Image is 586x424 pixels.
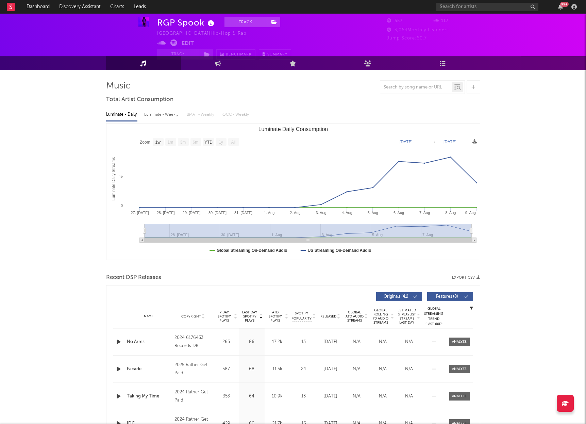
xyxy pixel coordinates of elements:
a: Benchmark [216,49,255,60]
text: [DATE] [400,140,413,144]
text: 3m [180,140,186,145]
span: 117 [433,19,449,23]
text: 28. [DATE] [156,211,174,215]
div: N/A [371,393,394,400]
text: YTD [204,140,212,145]
text: 30. [DATE] [208,211,226,215]
div: 2025 Rather Get Paid [174,361,212,377]
a: Taking My Time [127,393,171,400]
text: 29. [DATE] [182,211,200,215]
text: 3. Aug [316,211,326,215]
svg: Luminate Daily Consumption [106,124,480,260]
span: Last Day Spotify Plays [241,310,259,323]
div: N/A [345,366,368,373]
div: N/A [398,366,420,373]
div: N/A [345,339,368,345]
div: N/A [398,393,420,400]
div: N/A [371,366,394,373]
span: ATD Spotify Plays [266,310,284,323]
div: [DATE] [319,366,342,373]
div: 13 [292,393,316,400]
div: 10.9k [266,393,288,400]
text: 1. Aug [264,211,274,215]
text: 1w [155,140,161,145]
text: 7. Aug [419,211,430,215]
text: 8. Aug [445,211,456,215]
input: Search by song name or URL [380,85,452,90]
span: Recent DSP Releases [106,274,161,282]
input: Search for artists [436,3,538,11]
div: [DATE] [319,393,342,400]
button: Export CSV [452,276,480,280]
span: 557 [387,19,403,23]
text: 0 [120,203,122,208]
text: Zoom [140,140,150,145]
span: Jump Score: 60.7 [387,36,427,40]
button: Summary [259,49,291,60]
text: [DATE] [443,140,456,144]
text: Luminate Daily Streams [111,157,116,200]
div: 99 + [560,2,569,7]
div: N/A [345,393,368,400]
span: Global ATD Audio Streams [345,310,364,323]
text: 1k [119,175,123,179]
div: 64 [241,393,263,400]
text: 2. Aug [290,211,300,215]
text: 9. Aug [465,211,475,215]
text: 4. Aug [341,211,352,215]
span: Benchmark [226,51,252,59]
button: Edit [182,39,194,48]
text: 31. [DATE] [234,211,252,215]
button: Track [224,17,267,27]
div: Luminate - Daily [106,109,137,120]
span: Features ( 8 ) [432,295,463,299]
div: 587 [215,366,237,373]
span: Total Artist Consumption [106,96,173,104]
span: Copyright [181,314,201,319]
span: Released [320,314,336,319]
div: 13 [292,339,316,345]
button: 99+ [558,4,563,10]
div: [GEOGRAPHIC_DATA] | Hip-hop & Rap [157,30,254,38]
span: 3,063 Monthly Listeners [387,28,449,32]
text: 1y [219,140,223,145]
div: Luminate - Weekly [144,109,180,120]
text: US Streaming On-Demand Audio [307,248,371,253]
text: 1m [167,140,173,145]
div: 68 [241,366,263,373]
div: Name [127,314,171,319]
text: Luminate Daily Consumption [258,126,328,132]
div: 263 [215,339,237,345]
span: Summary [267,53,287,56]
div: 2024 Rather Get Paid [174,388,212,405]
text: 6. Aug [393,211,404,215]
a: No Arms [127,339,171,345]
text: 27. [DATE] [131,211,149,215]
text: 6m [192,140,198,145]
div: 17.2k [266,339,288,345]
a: Facade [127,366,171,373]
div: N/A [371,339,394,345]
span: Spotify Popularity [291,311,312,321]
span: Estimated % Playlist Streams Last Day [398,308,416,325]
text: 5. Aug [367,211,378,215]
text: Global Streaming On-Demand Audio [217,248,287,253]
button: Track [157,49,200,60]
span: Global Rolling 7D Audio Streams [371,308,390,325]
div: 86 [241,339,263,345]
div: 11.5k [266,366,288,373]
text: → [432,140,436,144]
button: Originals(41) [376,292,422,301]
div: 2024 6176433 Records DK [174,334,212,350]
div: 353 [215,393,237,400]
div: 24 [292,366,316,373]
div: [DATE] [319,339,342,345]
text: All [231,140,235,145]
div: RGP Spook [157,17,216,28]
span: 7 Day Spotify Plays [215,310,233,323]
span: Originals ( 41 ) [381,295,412,299]
button: Features(8) [427,292,473,301]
